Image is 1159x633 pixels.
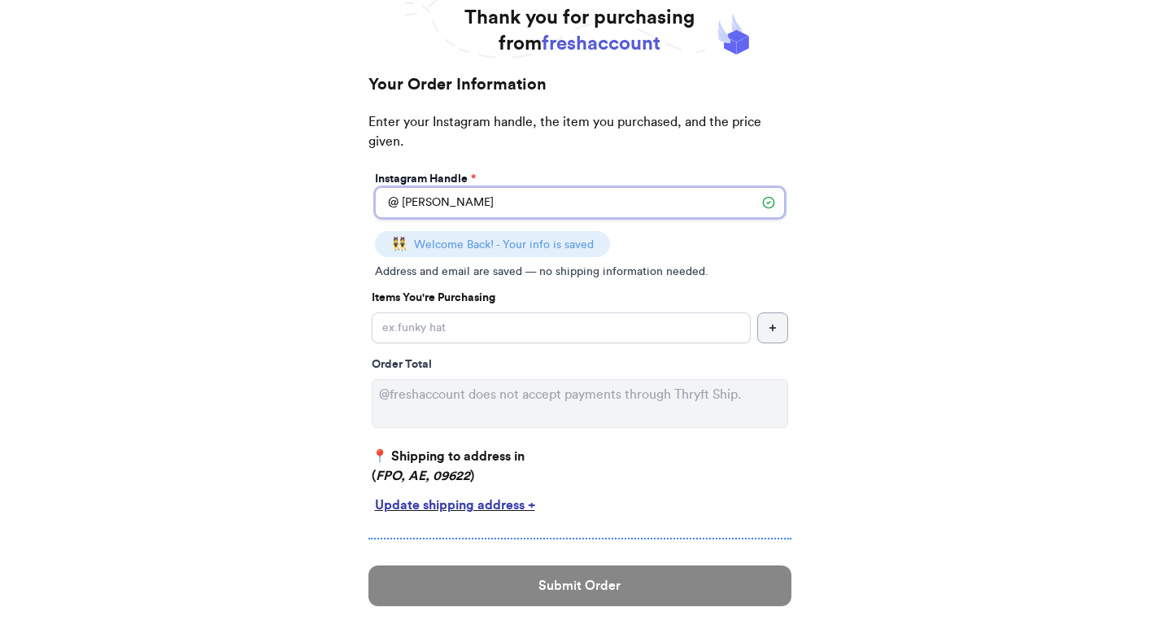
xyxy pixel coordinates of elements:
div: @ [375,187,399,218]
p: Address and email are saved — no shipping information needed. [375,264,785,280]
em: FPO, AE, 09622 [376,469,470,482]
span: Welcome Back! - Your info is saved [414,239,594,251]
span: 👯 [391,238,407,251]
div: Order Total [372,356,788,373]
p: Enter your Instagram handle, the item you purchased, and the price given. [368,112,791,168]
button: Submit Order [368,565,791,606]
h1: Thank you for purchasing from [464,5,695,57]
input: ex.funky hat [372,312,751,343]
p: Items You're Purchasing [372,290,788,306]
label: Instagram Handle [375,171,476,187]
div: Update shipping address + [375,495,785,515]
h2: Your Order Information [368,73,791,112]
p: 📍 Shipping to address in ( ) [372,447,788,486]
span: freshaccount [542,34,660,54]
